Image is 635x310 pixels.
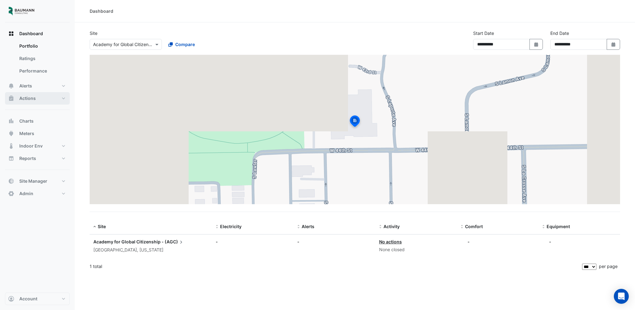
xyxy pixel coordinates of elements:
[547,224,570,229] span: Equipment
[93,239,164,244] span: Academy for Global Citizenship -
[549,238,551,245] div: -
[5,175,70,187] button: Site Manager
[90,30,97,36] label: Site
[8,83,14,89] app-icon: Alerts
[8,95,14,101] app-icon: Actions
[473,30,494,36] label: Start Date
[19,31,43,37] span: Dashboard
[8,178,14,184] app-icon: Site Manager
[383,224,400,229] span: Activity
[98,224,106,229] span: Site
[348,115,362,129] img: site-pin-selected.svg
[165,238,184,245] span: (AGC)
[5,187,70,200] button: Admin
[599,264,618,269] span: per page
[19,118,34,124] span: Charts
[14,40,70,52] a: Portfolio
[19,95,36,101] span: Actions
[379,239,402,244] a: No actions
[14,65,70,77] a: Performance
[465,224,483,229] span: Comfort
[19,296,37,302] span: Account
[8,31,14,37] app-icon: Dashboard
[5,40,70,80] div: Dashboard
[5,80,70,92] button: Alerts
[302,224,314,229] span: Alerts
[19,83,32,89] span: Alerts
[5,127,70,140] button: Meters
[93,247,208,254] div: [GEOGRAPHIC_DATA], [US_STATE]
[5,293,70,305] button: Account
[216,238,290,245] div: -
[19,190,33,197] span: Admin
[8,130,14,137] app-icon: Meters
[220,224,242,229] span: Electricity
[19,130,34,137] span: Meters
[90,8,113,14] div: Dashboard
[5,115,70,127] button: Charts
[19,178,47,184] span: Site Manager
[175,41,195,48] span: Compare
[379,246,453,253] div: None closed
[550,30,569,36] label: End Date
[468,238,470,245] div: -
[534,42,539,47] fa-icon: Select Date
[611,42,616,47] fa-icon: Select Date
[90,259,581,274] div: 1 total
[8,118,14,124] app-icon: Charts
[614,289,629,304] div: Open Intercom Messenger
[5,140,70,152] button: Indoor Env
[297,238,371,245] div: -
[8,155,14,162] app-icon: Reports
[5,92,70,105] button: Actions
[14,52,70,65] a: Ratings
[19,143,43,149] span: Indoor Env
[8,190,14,197] app-icon: Admin
[5,152,70,165] button: Reports
[5,27,70,40] button: Dashboard
[164,39,199,50] button: Compare
[7,5,35,17] img: Company Logo
[19,155,36,162] span: Reports
[8,143,14,149] app-icon: Indoor Env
